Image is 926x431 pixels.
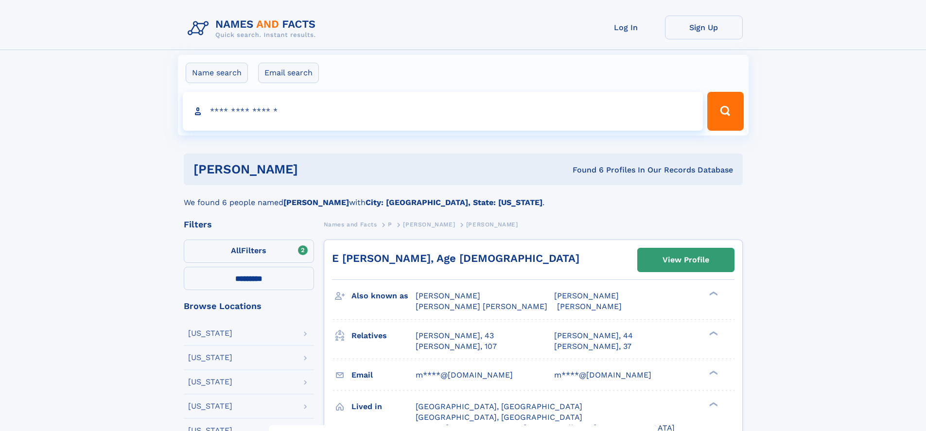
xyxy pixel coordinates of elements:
a: E [PERSON_NAME], Age [DEMOGRAPHIC_DATA] [332,252,579,264]
img: Logo Names and Facts [184,16,324,42]
input: search input [183,92,703,131]
h3: Email [351,367,416,383]
span: [PERSON_NAME] [554,291,619,300]
a: Names and Facts [324,218,377,230]
div: View Profile [663,249,709,271]
h3: Lived in [351,398,416,415]
span: P [388,221,392,228]
div: ❯ [707,330,718,336]
b: City: [GEOGRAPHIC_DATA], State: [US_STATE] [366,198,542,207]
h3: Relatives [351,328,416,344]
a: [PERSON_NAME], 37 [554,341,631,352]
div: Browse Locations [184,302,314,310]
a: Log In [587,16,665,39]
div: ❯ [707,369,718,376]
div: Filters [184,220,314,229]
a: [PERSON_NAME], 43 [416,330,494,341]
div: [US_STATE] [188,402,232,410]
a: [PERSON_NAME] [403,218,455,230]
div: [US_STATE] [188,378,232,386]
div: ❯ [707,291,718,297]
span: [GEOGRAPHIC_DATA], [GEOGRAPHIC_DATA] [416,413,582,422]
span: [PERSON_NAME] [416,291,480,300]
label: Filters [184,240,314,263]
a: View Profile [638,248,734,272]
b: [PERSON_NAME] [283,198,349,207]
div: Found 6 Profiles In Our Records Database [435,165,733,175]
a: [PERSON_NAME], 107 [416,341,497,352]
span: All [231,246,241,255]
label: Name search [186,63,248,83]
h1: [PERSON_NAME] [193,163,436,175]
label: Email search [258,63,319,83]
span: [PERSON_NAME] [557,302,622,311]
a: P [388,218,392,230]
div: We found 6 people named with . [184,185,743,208]
button: Search Button [707,92,743,131]
h3: Also known as [351,288,416,304]
span: [GEOGRAPHIC_DATA], [GEOGRAPHIC_DATA] [416,402,582,411]
a: [PERSON_NAME], 44 [554,330,633,341]
div: [US_STATE] [188,354,232,362]
a: Sign Up [665,16,743,39]
span: [PERSON_NAME] [PERSON_NAME] [416,302,547,311]
span: [PERSON_NAME] [466,221,518,228]
div: [US_STATE] [188,329,232,337]
span: [PERSON_NAME] [403,221,455,228]
div: ❯ [707,401,718,407]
